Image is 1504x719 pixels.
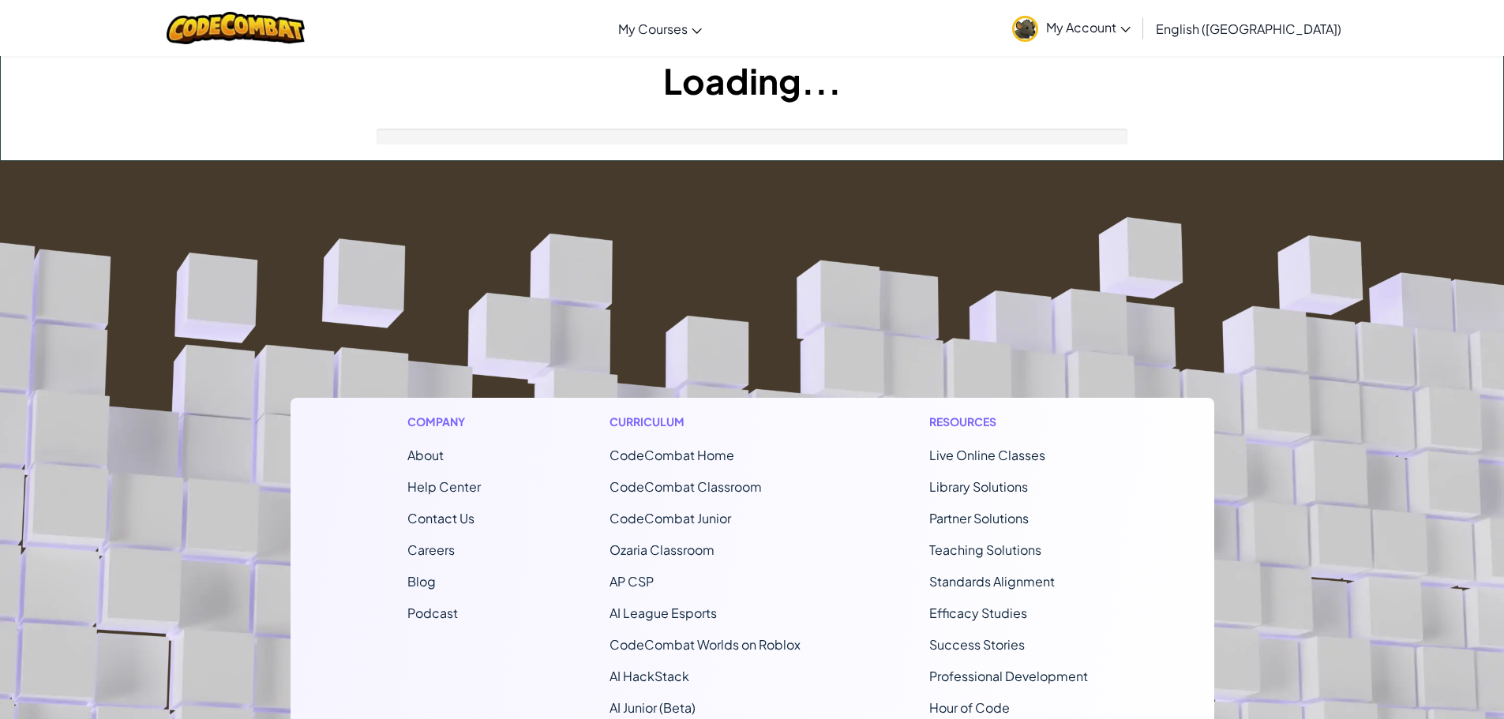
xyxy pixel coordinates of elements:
[929,510,1029,526] a: Partner Solutions
[609,668,689,684] a: AI HackStack
[1,56,1503,105] h1: Loading...
[618,21,688,37] span: My Courses
[929,541,1041,558] a: Teaching Solutions
[929,573,1055,590] a: Standards Alignment
[929,605,1027,621] a: Efficacy Studies
[609,510,731,526] a: CodeCombat Junior
[929,636,1025,653] a: Success Stories
[407,478,481,495] a: Help Center
[609,605,717,621] a: AI League Esports
[929,478,1028,495] a: Library Solutions
[407,573,436,590] a: Blog
[407,447,444,463] a: About
[609,541,714,558] a: Ozaria Classroom
[609,478,762,495] a: CodeCombat Classroom
[609,414,801,430] h1: Curriculum
[407,541,455,558] a: Careers
[929,414,1097,430] h1: Resources
[929,668,1088,684] a: Professional Development
[929,447,1045,463] a: Live Online Classes
[610,7,710,50] a: My Courses
[167,12,305,44] img: CodeCombat logo
[407,605,458,621] a: Podcast
[609,636,801,653] a: CodeCombat Worlds on Roblox
[1148,7,1349,50] a: English ([GEOGRAPHIC_DATA])
[609,699,696,716] a: AI Junior (Beta)
[1012,16,1038,42] img: avatar
[1046,19,1131,36] span: My Account
[609,573,654,590] a: AP CSP
[1004,3,1138,53] a: My Account
[929,699,1010,716] a: Hour of Code
[609,447,734,463] span: CodeCombat Home
[407,414,481,430] h1: Company
[407,510,474,526] span: Contact Us
[1156,21,1341,37] span: English ([GEOGRAPHIC_DATA])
